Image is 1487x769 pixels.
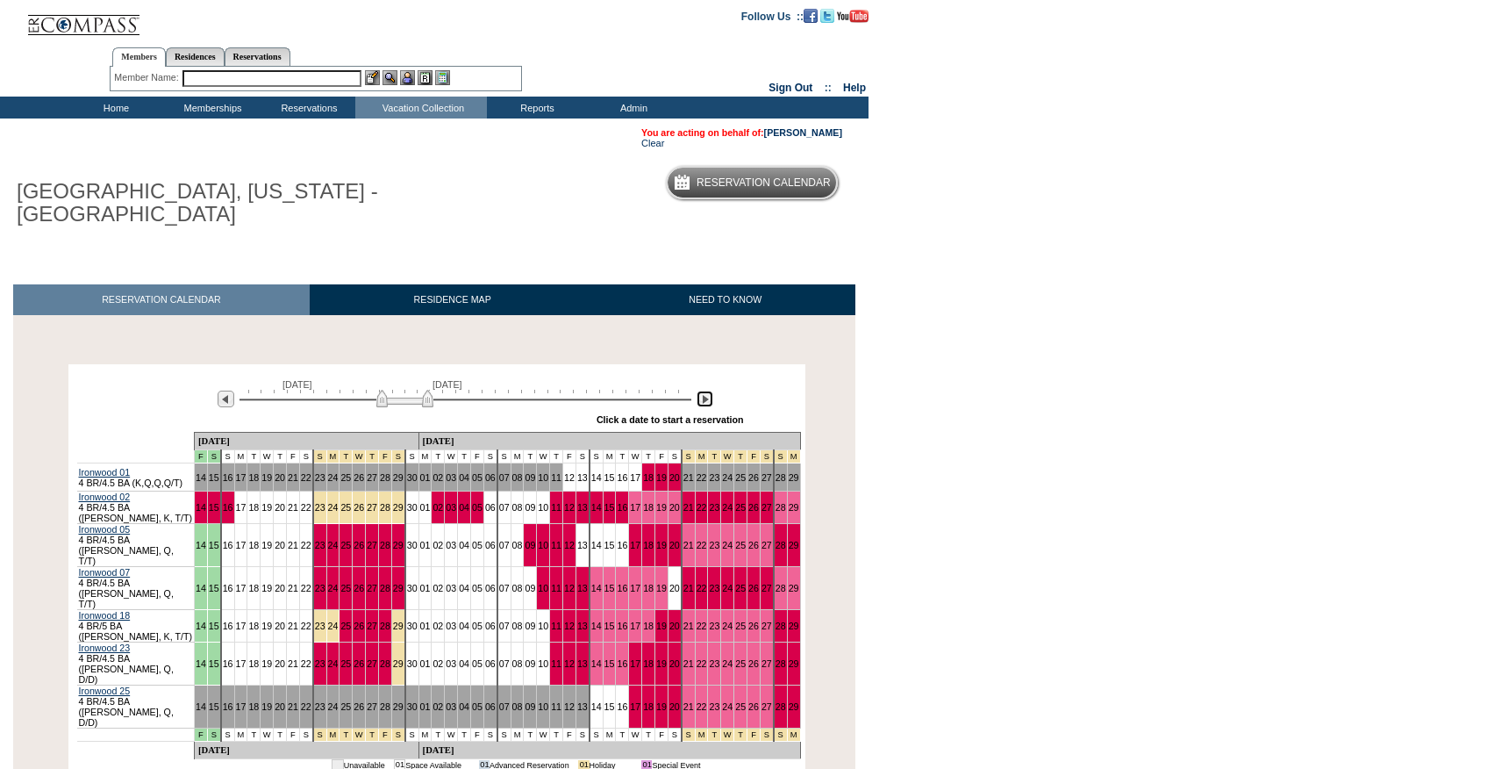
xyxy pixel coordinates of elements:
a: 28 [380,621,390,631]
a: 16 [617,502,627,513]
a: 19 [656,621,667,631]
a: Sign Out [769,82,812,94]
a: 28 [776,540,786,550]
a: 12 [564,621,575,631]
a: 28 [380,540,390,550]
a: 05 [472,583,483,593]
a: 13 [577,583,588,593]
a: 19 [656,583,667,593]
a: RESIDENCE MAP [310,284,596,315]
a: 02 [433,472,443,483]
a: 03 [446,621,456,631]
a: 24 [722,621,733,631]
a: 09 [525,658,535,669]
a: 21 [288,583,298,593]
a: 21 [288,658,298,669]
a: 20 [669,583,680,593]
a: 13 [577,621,588,631]
a: 16 [223,583,233,593]
a: Follow us on Twitter [820,10,834,20]
a: 01 [420,502,431,513]
a: 20 [275,583,285,593]
a: 20 [669,540,680,550]
a: 09 [525,540,535,550]
a: 27 [367,540,377,550]
a: 27 [761,540,772,550]
a: 28 [380,472,390,483]
a: 17 [236,472,247,483]
a: 22 [697,621,707,631]
a: NEED TO KNOW [595,284,855,315]
a: Members [112,47,166,67]
a: 11 [551,502,561,513]
a: 21 [683,472,694,483]
a: 13 [577,472,588,483]
a: 24 [722,472,733,483]
a: 15 [209,540,219,550]
a: 16 [617,472,627,483]
a: 20 [669,472,680,483]
td: Reports [487,97,583,119]
a: 24 [722,502,733,513]
a: 25 [735,540,746,550]
a: 18 [248,472,259,483]
a: 19 [261,472,272,483]
a: 30 [407,658,418,669]
a: 07 [499,472,510,483]
a: 16 [617,540,627,550]
a: 10 [538,583,548,593]
a: 28 [380,502,390,513]
a: 19 [261,658,272,669]
a: 16 [223,658,233,669]
a: 12 [564,472,575,483]
a: 03 [446,502,456,513]
a: 07 [499,502,510,513]
a: 01 [420,583,431,593]
a: 27 [761,502,772,513]
a: 26 [748,472,759,483]
a: 10 [538,540,548,550]
img: Reservations [418,70,433,85]
a: 16 [617,583,627,593]
a: 14 [591,540,602,550]
a: 15 [604,583,615,593]
a: 18 [643,658,654,669]
a: 26 [354,472,364,483]
a: 23 [315,502,325,513]
a: 27 [761,472,772,483]
a: 21 [288,502,298,513]
a: 21 [288,472,298,483]
a: 29 [393,621,404,631]
a: 03 [446,583,456,593]
a: 15 [209,658,219,669]
a: 29 [393,502,404,513]
a: 14 [591,658,602,669]
a: 17 [630,658,640,669]
a: 15 [604,472,615,483]
a: 02 [433,621,443,631]
a: 18 [248,583,259,593]
img: Follow us on Twitter [820,9,834,23]
a: 29 [393,658,404,669]
a: 14 [591,472,602,483]
a: 11 [551,472,561,483]
a: 04 [459,621,469,631]
a: 12 [564,540,575,550]
a: 16 [223,621,233,631]
a: 16 [617,621,627,631]
a: 25 [340,540,351,550]
a: 03 [446,658,456,669]
a: 12 [564,502,575,513]
a: 28 [776,621,786,631]
a: 19 [656,472,667,483]
a: 05 [472,540,483,550]
a: 27 [367,583,377,593]
a: 05 [472,621,483,631]
td: Reservations [259,97,355,119]
a: 02 [433,540,443,550]
a: 15 [209,502,219,513]
a: 24 [328,621,339,631]
a: 29 [393,583,404,593]
a: 27 [367,621,377,631]
a: 17 [236,658,247,669]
